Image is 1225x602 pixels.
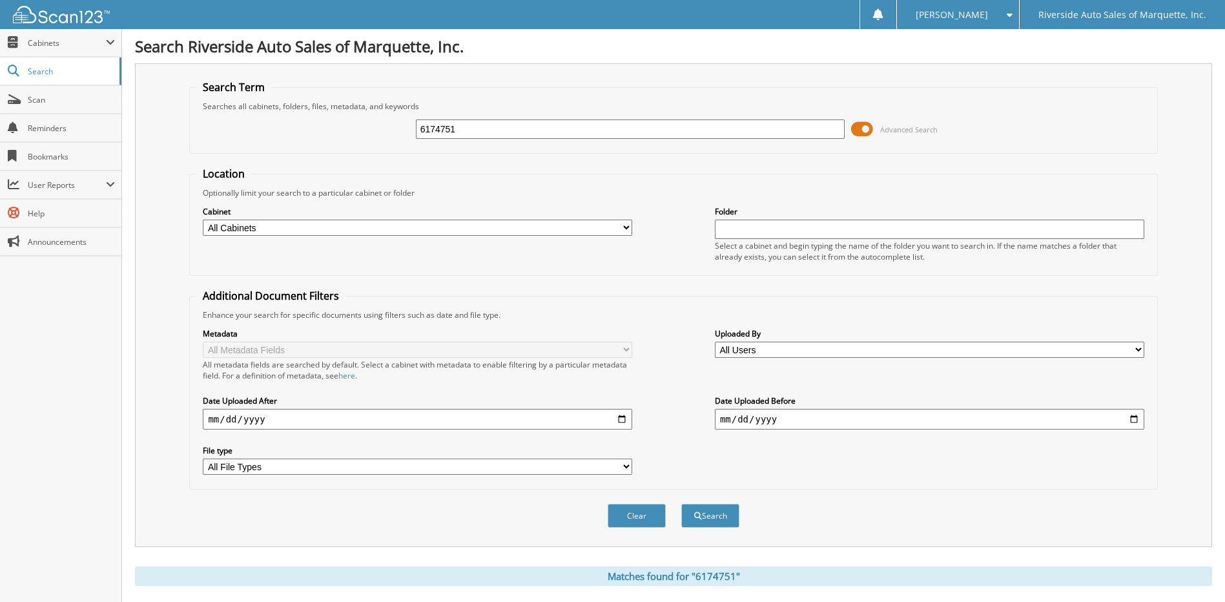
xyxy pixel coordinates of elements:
[28,236,115,247] span: Announcements
[28,123,115,134] span: Reminders
[28,94,115,105] span: Scan
[715,328,1144,339] label: Uploaded By
[608,504,666,528] button: Clear
[196,80,271,94] legend: Search Term
[135,566,1212,586] div: Matches found for "6174751"
[28,180,106,191] span: User Reports
[28,66,113,77] span: Search
[880,125,938,134] span: Advanced Search
[203,328,632,339] label: Metadata
[203,395,632,406] label: Date Uploaded After
[203,206,632,217] label: Cabinet
[916,11,988,19] span: [PERSON_NAME]
[715,395,1144,406] label: Date Uploaded Before
[196,101,1150,112] div: Searches all cabinets, folders, files, metadata, and keywords
[196,187,1150,198] div: Optionally limit your search to a particular cabinet or folder
[28,37,106,48] span: Cabinets
[196,167,251,181] legend: Location
[1038,11,1206,19] span: Riverside Auto Sales of Marquette, Inc.
[13,6,110,23] img: scan123-logo-white.svg
[203,359,632,381] div: All metadata fields are searched by default. Select a cabinet with metadata to enable filtering b...
[715,206,1144,217] label: Folder
[203,409,632,430] input: start
[135,36,1212,57] h1: Search Riverside Auto Sales of Marquette, Inc.
[28,151,115,162] span: Bookmarks
[28,208,115,219] span: Help
[681,504,739,528] button: Search
[338,370,355,381] a: here
[196,289,345,303] legend: Additional Document Filters
[715,240,1144,262] div: Select a cabinet and begin typing the name of the folder you want to search in. If the name match...
[715,409,1144,430] input: end
[203,445,632,456] label: File type
[196,309,1150,320] div: Enhance your search for specific documents using filters such as date and file type.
